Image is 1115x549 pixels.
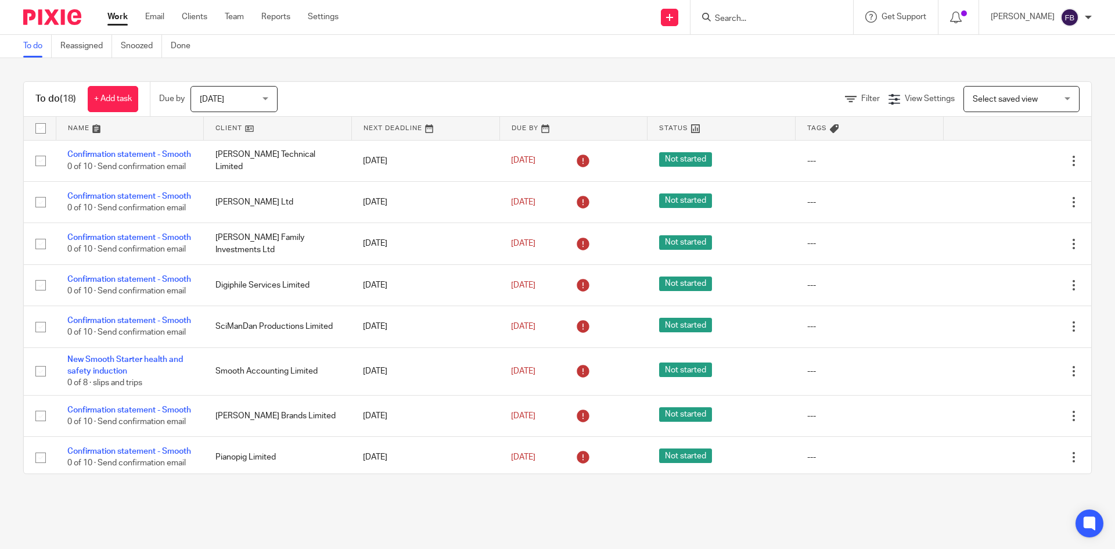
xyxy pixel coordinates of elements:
td: [PERSON_NAME] Family Investments Ltd [204,223,352,264]
span: Not started [659,193,712,208]
td: [DATE] [351,347,499,395]
span: Not started [659,235,712,250]
span: Get Support [882,13,926,21]
span: [DATE] [511,281,535,289]
span: 0 of 8 · slips and trips [67,379,142,387]
td: [PERSON_NAME] Brands Limited [204,395,352,436]
a: Reports [261,11,290,23]
span: Tags [807,125,827,131]
span: Not started [659,363,712,377]
a: Clients [182,11,207,23]
td: [DATE] [351,395,499,436]
td: [DATE] [351,437,499,478]
span: 0 of 10 · Send confirmation email [67,329,186,337]
a: Done [171,35,199,58]
td: [DATE] [351,306,499,347]
span: View Settings [905,95,955,103]
a: New Smooth Starter health and safety induction [67,356,183,375]
td: [DATE] [351,264,499,306]
span: [DATE] [200,95,224,103]
span: [DATE] [511,157,535,165]
a: Confirmation statement - Smooth [67,150,191,159]
a: Team [225,11,244,23]
span: [DATE] [511,322,535,331]
span: [DATE] [511,453,535,461]
span: 0 of 10 · Send confirmation email [67,246,186,254]
span: Select saved view [973,95,1038,103]
a: Settings [308,11,339,23]
td: [DATE] [351,223,499,264]
input: Search [714,14,818,24]
a: Confirmation statement - Smooth [67,192,191,200]
span: [DATE] [511,239,535,247]
img: Pixie [23,9,81,25]
td: Smooth Accounting Limited [204,347,352,395]
td: [PERSON_NAME] Ltd [204,181,352,223]
p: [PERSON_NAME] [991,11,1055,23]
td: Digiphile Services Limited [204,264,352,306]
td: [DATE] [351,140,499,181]
div: --- [807,238,932,249]
span: Not started [659,318,712,332]
p: Due by [159,93,185,105]
td: [PERSON_NAME] Technical Limited [204,140,352,181]
a: Confirmation statement - Smooth [67,317,191,325]
div: --- [807,196,932,208]
a: Confirmation statement - Smooth [67,234,191,242]
span: Not started [659,152,712,167]
a: Confirmation statement - Smooth [67,406,191,414]
span: (18) [60,94,76,103]
span: [DATE] [511,412,535,420]
img: svg%3E [1060,8,1079,27]
h1: To do [35,93,76,105]
td: [DATE] [351,181,499,223]
span: [DATE] [511,367,535,375]
span: Not started [659,448,712,463]
span: Filter [861,95,880,103]
span: 0 of 10 · Send confirmation email [67,204,186,212]
span: [DATE] [511,198,535,206]
a: Confirmation statement - Smooth [67,447,191,455]
a: Confirmation statement - Smooth [67,275,191,284]
div: --- [807,451,932,463]
div: --- [807,155,932,167]
a: To do [23,35,52,58]
td: SciManDan Productions Limited [204,306,352,347]
div: --- [807,365,932,377]
div: --- [807,279,932,291]
div: --- [807,321,932,332]
span: Not started [659,277,712,291]
span: 0 of 10 · Send confirmation email [67,460,186,468]
td: Pianopig Limited [204,437,352,478]
span: 0 of 10 · Send confirmation email [67,418,186,426]
a: Work [107,11,128,23]
div: --- [807,410,932,422]
a: Snoozed [121,35,162,58]
a: + Add task [88,86,138,112]
span: 0 of 10 · Send confirmation email [67,287,186,295]
span: Not started [659,407,712,422]
a: Reassigned [60,35,112,58]
span: 0 of 10 · Send confirmation email [67,163,186,171]
a: Email [145,11,164,23]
